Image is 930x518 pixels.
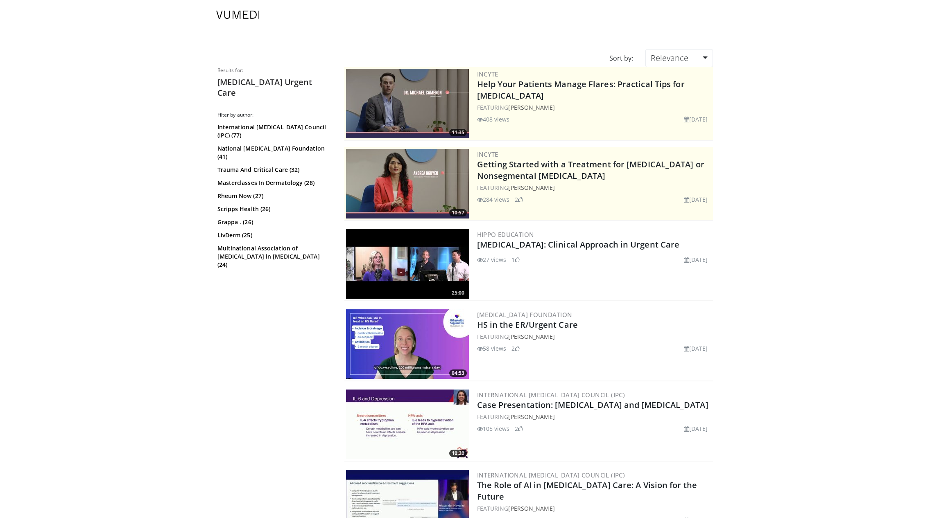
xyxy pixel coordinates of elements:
li: 284 views [477,195,510,204]
a: 10:57 [346,149,469,218]
li: [DATE] [684,424,708,433]
span: 11:35 [449,129,467,136]
a: International [MEDICAL_DATA] Council (IPC) [477,391,625,399]
a: [PERSON_NAME] [508,104,554,111]
a: 25:00 [346,229,469,299]
div: FEATURING [477,504,711,513]
a: LivDerm (25) [217,231,330,239]
li: 408 views [477,115,510,124]
li: [DATE] [684,344,708,353]
span: 10:57 [449,209,467,216]
img: d7f78430-6e2e-4ea5-bc18-48dd40269175.300x170_q85_crop-smart_upscale.jpg [346,229,469,299]
img: 0a0b59f9-8b88-4635-b6d0-3655c2695d13.300x170_q85_crop-smart_upscale.jpg [346,309,469,379]
a: Masterclasses In Dermatology (28) [217,179,330,187]
div: FEATURING [477,183,711,192]
li: 2 [515,424,523,433]
a: Incyte [477,70,498,78]
li: 1 [511,255,520,264]
li: [DATE] [684,255,708,264]
p: Results for: [217,67,332,74]
img: VuMedi Logo [216,11,260,19]
a: 10:20 [346,390,469,459]
a: International [MEDICAL_DATA] Council (IPC) [477,471,625,479]
img: e02a99de-beb8-4d69-a8cb-018b1ffb8f0c.png.300x170_q85_crop-smart_upscale.jpg [346,149,469,218]
a: 11:35 [346,69,469,138]
a: The Role of AI in [MEDICAL_DATA] Care: A Vision for the Future [477,480,697,502]
li: 105 views [477,424,510,433]
a: Rheum Now (27) [217,192,330,200]
span: 10:20 [449,450,467,457]
img: 601112bd-de26-4187-b266-f7c9c3587f14.png.300x170_q85_crop-smart_upscale.jpg [346,69,469,138]
img: 39ed8610-6f49-4dd7-84ce-cab489da7c65.300x170_q85_crop-smart_upscale.jpg [346,390,469,459]
span: Relevance [651,52,688,63]
li: 2 [515,195,523,204]
h3: Filter by author: [217,112,332,118]
a: Grappa . (26) [217,218,330,226]
a: Trauma And Critical Care (32) [217,166,330,174]
a: Scripps Health (26) [217,205,330,213]
li: [DATE] [684,195,708,204]
a: Relevance [645,49,713,67]
a: [PERSON_NAME] [508,413,554,421]
a: [PERSON_NAME] [508,333,554,340]
a: Case Presentation: [MEDICAL_DATA] and [MEDICAL_DATA] [477,399,708,410]
a: HS in the ER/Urgent Care [477,319,578,330]
div: FEATURING [477,412,711,421]
a: [MEDICAL_DATA] Foundation [477,311,572,319]
span: 04:53 [449,369,467,377]
a: International [MEDICAL_DATA] Council (IPC) (77) [217,123,330,140]
li: 27 views [477,255,507,264]
a: Hippo Education [477,230,534,239]
span: 25:00 [449,289,467,297]
a: [PERSON_NAME] [508,184,554,191]
a: Getting Started with a Treatment for [MEDICAL_DATA] or Nonsegmental [MEDICAL_DATA] [477,159,704,181]
div: FEATURING [477,103,711,112]
a: 04:53 [346,309,469,379]
li: 58 views [477,344,507,353]
li: [DATE] [684,115,708,124]
h2: [MEDICAL_DATA] Urgent Care [217,77,332,98]
a: Incyte [477,150,498,158]
a: Help Your Patients Manage Flares: Practical Tips for [MEDICAL_DATA] [477,79,685,101]
div: Sort by: [603,49,639,67]
a: Multinational Association of [MEDICAL_DATA] in [MEDICAL_DATA] (24) [217,244,330,269]
a: [PERSON_NAME] [508,504,554,512]
a: National [MEDICAL_DATA] Foundation (41) [217,144,330,161]
div: FEATURING [477,332,711,341]
a: [MEDICAL_DATA]: Clinical Approach in Urgent Care [477,239,680,250]
li: 2 [511,344,520,353]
